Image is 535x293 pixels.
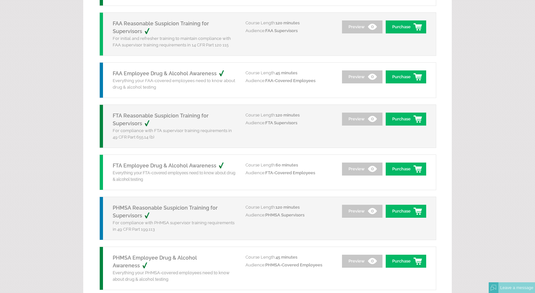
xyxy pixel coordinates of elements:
span: FAA-Covered Employees [265,78,315,83]
a: Preview [342,255,382,268]
p: Audience: [245,211,333,219]
p: Course Length: [245,161,333,169]
span: 60 minutes [276,163,298,167]
span: FAA Supervisors [265,28,298,33]
p: Everything your FAA-covered employees need to know about drug & alcohol testing [113,78,236,91]
span: For initial and refresher training to maintain compliance with FAA supervisor training requiremen... [113,36,231,47]
span: 120 minutes [276,113,300,117]
span: FTA Supervisors [265,120,297,125]
p: Audience: [245,169,333,177]
a: Preview [342,163,382,176]
a: FTA Employee Drug & Alcohol Awareness [113,163,231,169]
div: Leave a message [498,282,535,293]
a: Purchase [386,255,426,268]
p: Course Length: [245,69,333,77]
a: FAA Reasonable Suspicion Training for Supervisors [113,20,209,34]
a: FAA Employee Drug & Alcohol Awareness [113,70,231,77]
a: Preview [342,20,382,33]
p: Audience: [245,77,333,85]
a: Preview [342,205,382,218]
img: Offline [491,285,496,291]
p: Audience: [245,119,333,127]
a: Purchase [386,163,426,176]
a: Purchase [386,113,426,126]
span: 120 minutes [276,20,300,25]
a: PHMSA Employee Drug & Alcohol Awareness [113,255,197,269]
a: Purchase [386,70,426,83]
p: Audience: [245,261,333,269]
span: 45 minutes [276,255,297,260]
span: Everything your FTA-covered employees need to know about drug & alcohol testing [113,170,235,182]
p: Audience: [245,27,333,35]
span: Everything your PHMSA-covered employees need to know about drug & alcohol testing [113,270,230,282]
p: Course Length: [245,19,333,27]
a: Purchase [386,20,426,33]
span: 45 minutes [276,70,297,75]
p: Course Length: [245,111,333,119]
span: PHMSA-Covered Employees [265,262,322,267]
a: Preview [342,113,382,126]
a: PHMSA Reasonable Suspicion Training for Supervisors [113,205,218,219]
a: Purchase [386,205,426,218]
span: PHMSA Supervisors [265,213,304,217]
span: FTA-Covered Employees [265,170,315,175]
span: 120 minutes [276,205,300,210]
p: Course Length: [245,253,333,261]
a: FTA Reasonable Suspicion Training for Supervisors [113,113,209,127]
span: For compliance with FTA supervisor training requirements in 49 CFR Part 655.14 (b) [113,128,232,140]
a: Preview [342,70,382,83]
p: Course Length: [245,203,333,211]
p: For compliance with PHMSA supervisor training requirements in 49 CFR Part 199.113 [113,220,236,233]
